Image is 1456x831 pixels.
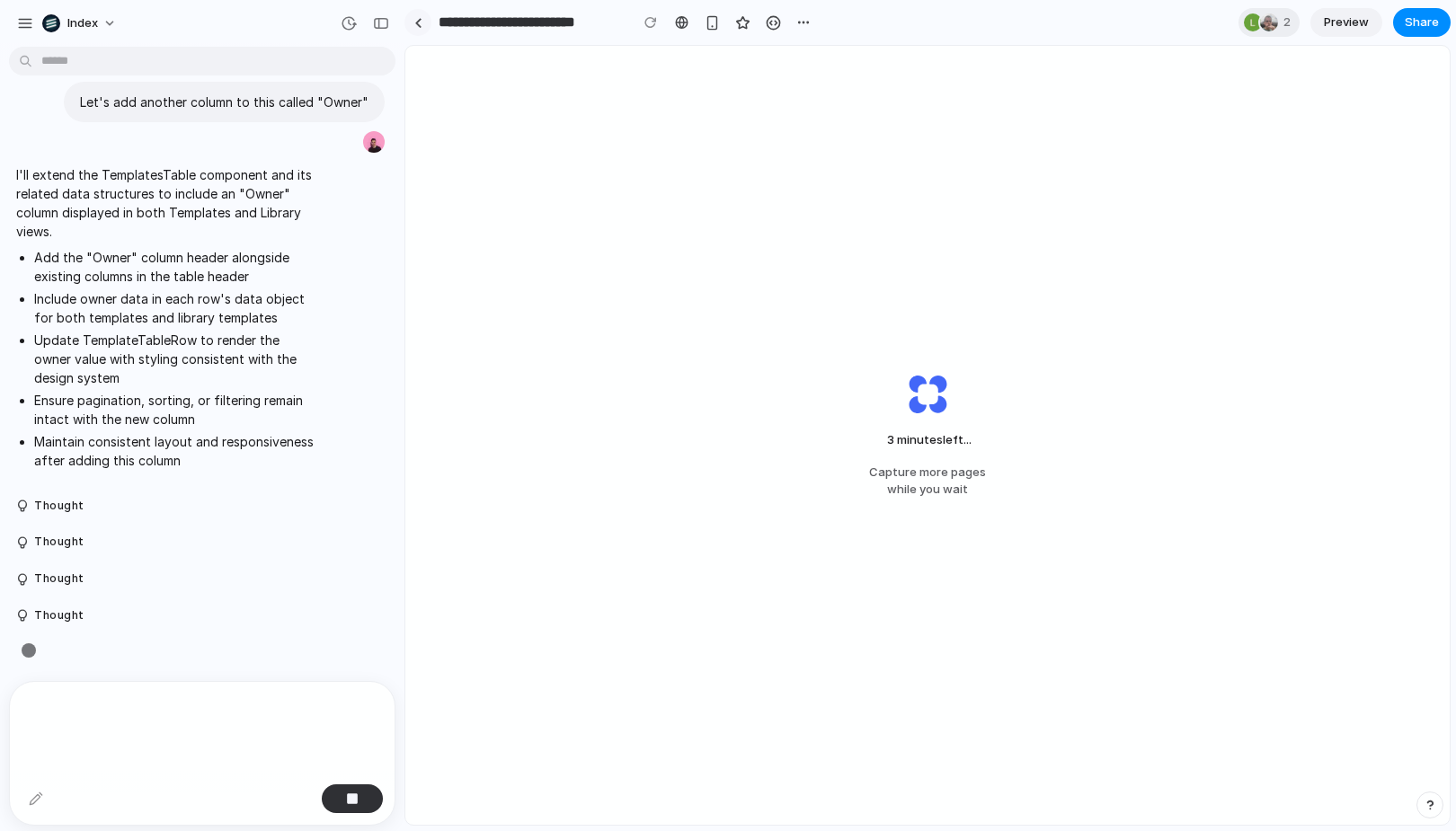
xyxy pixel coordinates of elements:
button: Share [1393,8,1451,37]
li: Update TemplateTableRow to render the owner value with styling consistent with the design system [34,331,316,387]
li: Include owner data in each row's data object for both templates and library templates [34,289,316,327]
li: Ensure pagination, sorting, or filtering remain intact with the new column [34,391,316,429]
span: Capture more pages while you wait [869,464,986,499]
li: Maintain consistent layout and responsiveness after adding this column [34,432,316,470]
button: Index [35,9,126,38]
span: Preview [1324,13,1369,31]
span: Index [67,14,98,32]
span: 3 [887,432,894,446]
span: Share [1405,13,1439,31]
a: Preview [1310,8,1382,37]
p: I'll extend the TemplatesTable component and its related data structures to include an "Owner" co... [16,165,316,241]
li: Add the "Owner" column header alongside existing columns in the table header [34,248,316,286]
p: Let's add another column to this called "Owner" [80,93,368,111]
span: minutes left ... [878,431,977,449]
div: 2 [1238,8,1300,37]
span: 2 [1283,13,1296,31]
